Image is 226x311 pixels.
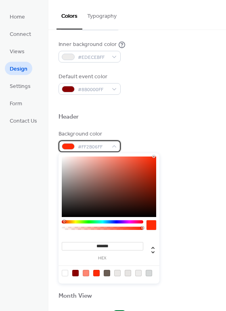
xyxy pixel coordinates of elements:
[5,44,29,58] a: Views
[78,143,108,151] span: #FF2B06FF
[62,270,68,276] div: rgb(255, 255, 255)
[83,270,89,276] div: rgb(255, 135, 115)
[62,256,143,261] label: hex
[78,53,108,62] span: #EDECEBFF
[10,65,27,73] span: Design
[10,13,25,21] span: Home
[5,27,36,40] a: Connect
[59,292,92,301] div: Month View
[72,270,79,276] div: rgb(139, 0, 0)
[10,82,31,91] span: Settings
[78,86,108,94] span: #8B0000FF
[125,270,131,276] div: rgb(230, 228, 226)
[146,270,152,276] div: rgb(213, 216, 216)
[5,96,27,110] a: Form
[5,10,30,23] a: Home
[114,270,121,276] div: rgb(234, 232, 230)
[93,270,100,276] div: rgb(255, 43, 6)
[5,114,42,127] a: Contact Us
[59,113,79,121] div: Header
[104,270,110,276] div: rgb(106, 93, 83)
[59,130,119,138] div: Background color
[10,100,22,108] span: Form
[5,79,36,92] a: Settings
[10,30,31,39] span: Connect
[5,62,32,75] a: Design
[59,40,117,49] div: Inner background color
[10,48,25,56] span: Views
[59,73,119,81] div: Default event color
[10,117,37,125] span: Contact Us
[135,270,142,276] div: rgb(237, 236, 235)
